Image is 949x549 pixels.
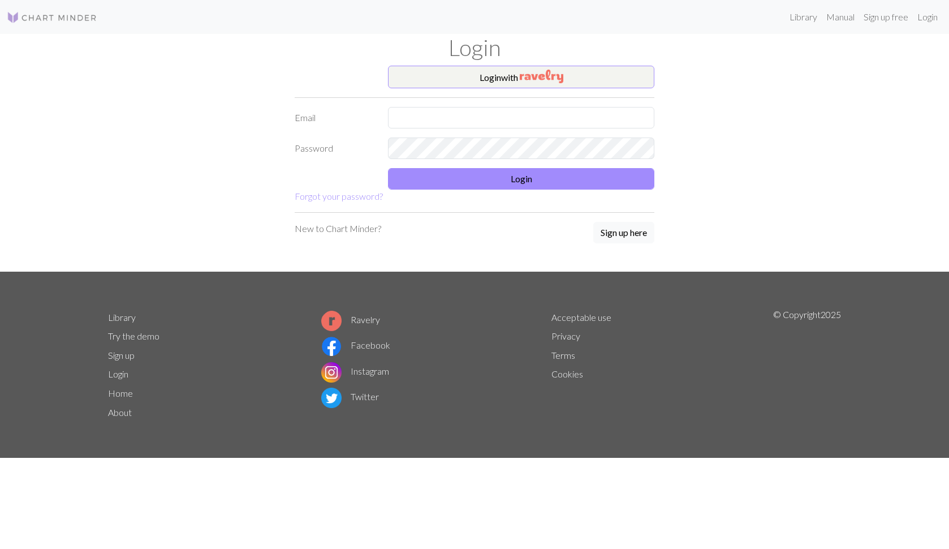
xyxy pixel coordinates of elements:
[288,138,381,159] label: Password
[288,107,381,128] label: Email
[108,407,132,418] a: About
[551,331,580,341] a: Privacy
[321,362,342,383] img: Instagram logo
[593,222,654,243] button: Sign up here
[913,6,942,28] a: Login
[822,6,859,28] a: Manual
[321,366,389,376] a: Instagram
[785,6,822,28] a: Library
[773,308,841,422] p: © Copyright 2025
[108,350,135,361] a: Sign up
[321,340,390,350] a: Facebook
[108,331,159,341] a: Try the demo
[321,336,342,357] img: Facebook logo
[551,368,583,379] a: Cookies
[551,350,575,361] a: Terms
[321,311,342,331] img: Ravelry logo
[388,66,654,88] button: Loginwith
[551,312,611,323] a: Acceptable use
[859,6,913,28] a: Sign up free
[7,11,97,24] img: Logo
[295,191,383,201] a: Forgot your password?
[321,314,380,325] a: Ravelry
[101,34,848,61] h1: Login
[321,391,379,402] a: Twitter
[295,222,381,235] p: New to Chart Minder?
[593,222,654,245] a: Sign up here
[321,388,342,408] img: Twitter logo
[520,70,563,83] img: Ravelry
[108,368,128,379] a: Login
[108,388,133,398] a: Home
[108,312,136,323] a: Library
[388,168,654,190] button: Login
